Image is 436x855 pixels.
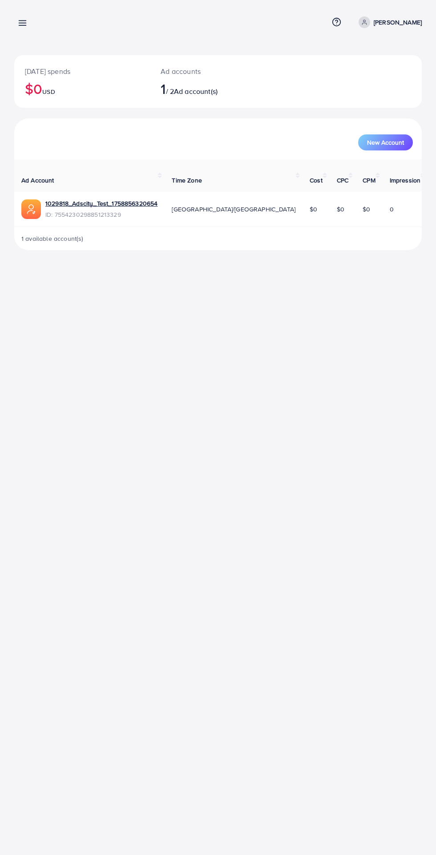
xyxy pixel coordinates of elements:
h2: $0 [25,80,139,97]
button: New Account [358,134,413,150]
span: $0 [363,205,370,214]
span: Time Zone [172,176,202,185]
span: New Account [367,139,404,146]
span: Impression [390,176,421,185]
span: $0 [310,205,317,214]
span: 1 available account(s) [21,234,84,243]
h2: / 2 [161,80,241,97]
span: 1 [161,78,166,99]
span: ID: 7554230298851213329 [45,210,157,219]
span: 0 [390,205,394,214]
span: USD [42,87,55,96]
span: [GEOGRAPHIC_DATA]/[GEOGRAPHIC_DATA] [172,205,295,214]
span: $0 [337,205,344,214]
span: Ad account(s) [174,86,218,96]
a: 1029818_Adscity_Test_1758856320654 [45,199,157,208]
span: CPM [363,176,375,185]
p: [DATE] spends [25,66,139,77]
p: Ad accounts [161,66,241,77]
span: CPC [337,176,348,185]
img: ic-ads-acc.e4c84228.svg [21,199,41,219]
span: Ad Account [21,176,54,185]
a: [PERSON_NAME] [355,16,422,28]
p: [PERSON_NAME] [374,17,422,28]
span: Cost [310,176,323,185]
